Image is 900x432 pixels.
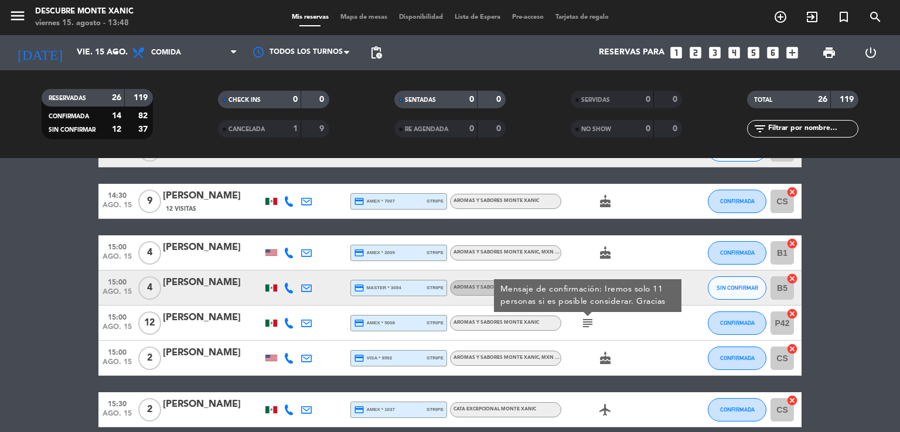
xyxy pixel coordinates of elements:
span: amex * 7007 [354,196,395,207]
span: CONFIRMADA [720,249,755,256]
span: pending_actions [369,46,383,60]
span: amex * 2009 [354,248,395,258]
i: airplanemode_active [598,403,612,417]
button: CONFIRMADA [708,190,766,213]
span: Mapa de mesas [335,14,393,20]
i: [DATE] [9,40,71,66]
span: CONFIRMADA [720,355,755,361]
i: credit_card [354,318,364,328]
strong: 119 [134,94,150,102]
button: CONFIRMADA [708,398,766,421]
span: ago. 15 [103,201,132,215]
i: looks_6 [765,45,780,60]
span: TOTAL [754,97,772,103]
span: 15:00 [103,239,132,253]
i: cancel [786,238,798,249]
span: CONFIRMADA [49,114,89,119]
i: cancel [786,273,798,284]
button: SIN CONFIRMAR [708,276,766,300]
button: CONFIRMADA [708,347,766,370]
span: 9 [138,190,161,213]
span: 12 Visitas [166,204,196,214]
strong: 37 [138,125,150,133]
strong: 9 [319,125,326,133]
span: 4 [138,276,161,300]
strong: 0 [673,125,680,133]
strong: 26 [818,95,827,104]
div: [PERSON_NAME] [163,275,262,290]
i: credit_card [354,404,364,415]
i: looks_one [669,45,684,60]
strong: 0 [293,95,298,104]
i: filter_list [753,122,767,136]
div: Mensaje de confirmación: Iremos solo 11 personas si es posible considerar. Gracias [500,283,676,308]
span: 15:00 [103,275,132,288]
i: looks_5 [746,45,761,60]
span: RE AGENDADA [405,126,448,132]
span: Reservas para [599,48,664,57]
strong: 1 [293,125,298,133]
span: 14:30 [103,188,132,201]
strong: 0 [646,95,650,104]
span: Aromas y Sabores Monte Xanic [454,285,567,290]
i: menu [9,7,26,25]
i: add_circle_outline [773,10,787,24]
span: 4 [138,241,161,265]
strong: 0 [469,95,474,104]
span: Aromas y Sabores Monte Xanic [454,320,539,325]
strong: 0 [646,125,650,133]
span: CANCELADA [229,126,265,132]
i: cake [598,194,612,208]
span: Aromas y Sabores Monte Xanic [454,250,567,255]
strong: 119 [840,95,856,104]
span: SIN CONFIRMAR [717,284,758,291]
span: Aromas y Sabores Monte Xanic [454,355,567,360]
span: print [822,46,836,60]
span: Tarjetas de regalo [550,14,615,20]
div: [PERSON_NAME] [163,345,262,361]
i: arrow_drop_down [109,46,123,60]
div: viernes 15. agosto - 13:48 [35,18,134,29]
button: CONFIRMADA [708,241,766,265]
i: credit_card [354,248,364,258]
i: cancel [786,395,798,406]
div: [PERSON_NAME] [163,188,262,204]
span: visa * 9592 [354,353,392,364]
span: Lista de Espera [449,14,506,20]
span: amex * 5008 [354,318,395,328]
i: cake [598,351,612,365]
strong: 0 [469,125,474,133]
i: credit_card [354,283,364,293]
i: search [868,10,882,24]
span: SENTADAS [405,97,436,103]
span: ago. 15 [103,410,132,423]
span: , MXN 1050 [539,355,567,360]
strong: 14 [112,112,121,120]
span: CONFIRMADA [720,320,755,326]
span: , MXN 1050 [539,250,567,255]
span: stripe [427,284,444,292]
span: 15:00 [103,310,132,323]
div: [PERSON_NAME] [163,240,262,255]
span: ago. 15 [103,358,132,372]
span: ago. 15 [103,253,132,266]
strong: 0 [319,95,326,104]
button: menu [9,7,26,29]
div: [PERSON_NAME] [163,397,262,412]
span: Pre-acceso [506,14,550,20]
button: CONFIRMADA [708,311,766,335]
i: looks_3 [707,45,722,60]
i: cancel [786,308,798,320]
strong: 12 [112,125,121,133]
span: CHECK INS [229,97,261,103]
span: 15:30 [103,396,132,410]
span: NO SHOW [581,126,611,132]
div: LOG OUT [850,35,891,70]
span: master * 3054 [354,283,401,293]
i: cancel [786,186,798,198]
strong: 82 [138,112,150,120]
i: power_settings_new [864,46,878,60]
span: Disponibilidad [393,14,449,20]
i: credit_card [354,353,364,364]
strong: 26 [112,94,121,102]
